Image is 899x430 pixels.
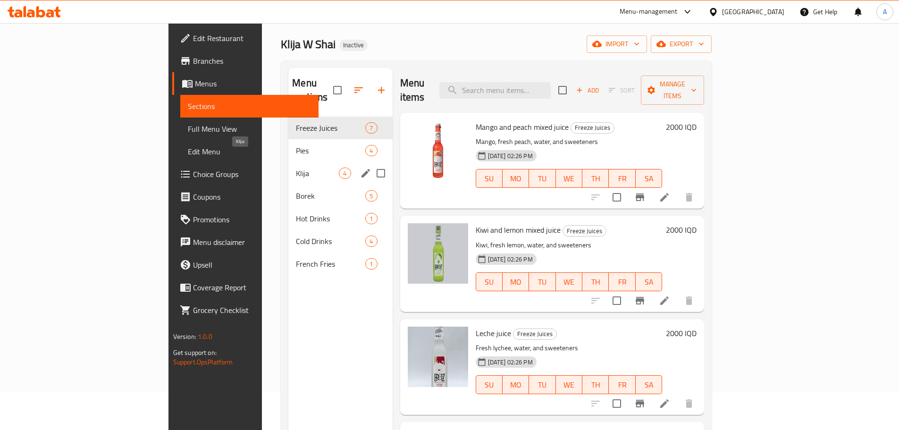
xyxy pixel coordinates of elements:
[172,208,319,231] a: Promotions
[529,169,555,188] button: TU
[296,213,365,224] div: Hot Drinks
[193,214,311,225] span: Promotions
[288,117,392,139] div: Freeze Juices7
[556,375,582,394] button: WE
[366,214,377,223] span: 1
[575,85,600,96] span: Add
[506,275,525,289] span: MO
[198,330,212,343] span: 1.0.0
[476,223,561,237] span: Kiwi and lemon mixed juice
[476,169,503,188] button: SU
[173,356,233,368] a: Support.OpsPlatform
[678,186,700,209] button: delete
[533,275,552,289] span: TU
[594,38,639,50] span: import
[193,259,311,270] span: Upsell
[476,239,663,251] p: Kiwi, fresh lemon, water, and sweeteners
[609,272,635,291] button: FR
[193,304,311,316] span: Grocery Checklist
[529,272,555,291] button: TU
[582,375,609,394] button: TH
[639,275,658,289] span: SA
[484,255,537,264] span: [DATE] 02:26 PM
[288,230,392,253] div: Cold Drinks4
[476,136,663,148] p: Mango, fresh peach, water, and sweeteners
[560,275,579,289] span: WE
[480,275,499,289] span: SU
[288,253,392,275] div: French Fries1
[288,113,392,279] nav: Menu sections
[659,398,670,409] a: Edit menu item
[533,378,552,392] span: TU
[603,83,641,98] span: Select section first
[572,83,603,98] button: Add
[659,192,670,203] a: Edit menu item
[651,35,712,53] button: export
[408,327,468,387] img: Leche juice
[586,275,605,289] span: TH
[408,223,468,284] img: Kiwi and lemon mixed juice
[629,392,651,415] button: Branch-specific-item
[582,169,609,188] button: TH
[193,236,311,248] span: Menu disclaimer
[365,213,377,224] div: items
[476,375,503,394] button: SU
[180,95,319,118] a: Sections
[347,79,370,101] span: Sort sections
[587,35,647,53] button: import
[339,41,368,49] span: Inactive
[193,169,311,180] span: Choice Groups
[639,378,658,392] span: SA
[193,282,311,293] span: Coverage Report
[513,329,557,340] div: Freeze Juices
[408,120,468,181] img: Mango and peach mixed juice
[296,190,365,202] div: Borek
[648,78,697,102] span: Manage items
[553,80,572,100] span: Select section
[172,50,319,72] a: Branches
[366,260,377,269] span: 1
[359,166,373,180] button: edit
[582,272,609,291] button: TH
[172,299,319,321] a: Grocery Checklist
[556,169,582,188] button: WE
[629,289,651,312] button: Branch-specific-item
[173,330,196,343] span: Version:
[296,145,365,156] span: Pies
[172,276,319,299] a: Coverage Report
[480,172,499,185] span: SU
[193,33,311,44] span: Edit Restaurant
[195,78,311,89] span: Menus
[503,375,529,394] button: MO
[193,191,311,202] span: Coupons
[180,140,319,163] a: Edit Menu
[366,192,377,201] span: 5
[288,139,392,162] div: Pies4
[172,185,319,208] a: Coupons
[659,295,670,306] a: Edit menu item
[365,145,377,156] div: items
[193,55,311,67] span: Branches
[533,172,552,185] span: TU
[607,291,627,311] span: Select to update
[506,378,525,392] span: MO
[339,169,350,178] span: 4
[678,392,700,415] button: delete
[572,83,603,98] span: Add item
[480,378,499,392] span: SU
[586,378,605,392] span: TH
[556,272,582,291] button: WE
[172,27,319,50] a: Edit Restaurant
[296,122,365,134] span: Freeze Juices
[636,272,662,291] button: SA
[296,258,365,270] span: French Fries
[636,169,662,188] button: SA
[173,346,217,359] span: Get support on:
[365,122,377,134] div: items
[629,186,651,209] button: Branch-specific-item
[571,122,614,134] div: Freeze Juices
[639,172,658,185] span: SA
[188,123,311,135] span: Full Menu View
[506,172,525,185] span: MO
